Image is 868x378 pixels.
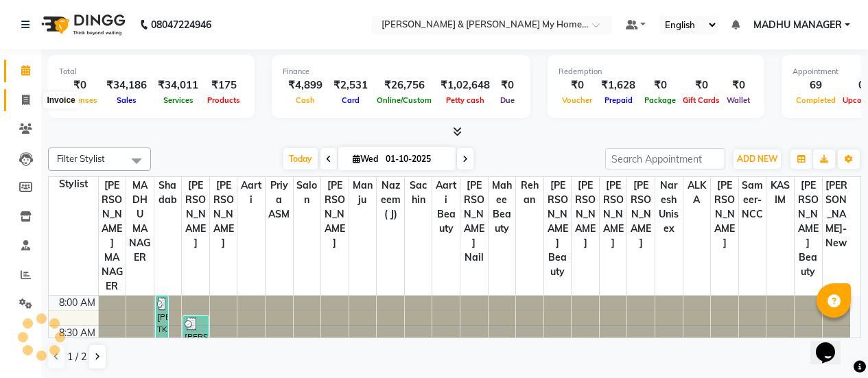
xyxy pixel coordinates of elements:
span: Aarti Beauty [432,177,460,237]
div: ₹1,02,648 [435,78,495,93]
span: Wed [349,154,382,164]
span: ALKA [683,177,711,209]
span: KASIM [766,177,794,209]
span: Aarti [237,177,265,209]
div: ₹34,011 [152,78,204,93]
div: ₹2,531 [328,78,373,93]
span: Manju [349,177,377,209]
div: ₹4,899 [283,78,328,93]
span: [PERSON_NAME] [600,177,627,252]
div: Invoice [43,92,78,108]
div: ₹0 [723,78,753,93]
div: ₹26,756 [373,78,435,93]
span: [PERSON_NAME] Beauty [544,177,572,281]
div: Total [59,66,244,78]
span: Rehan [516,177,543,209]
div: ₹175 [204,78,244,93]
span: Card [338,95,363,105]
span: MADHU MANAGER [753,18,842,32]
span: Voucher [559,95,596,105]
span: 1 / 2 [67,350,86,364]
span: Sachin [405,177,432,209]
span: Today [283,148,318,169]
img: logo [35,5,129,44]
div: ₹0 [679,78,723,93]
span: Mahee Beauty [489,177,516,237]
div: ₹34,186 [101,78,152,93]
div: [PERSON_NAME] 9-2909, TK01, 08:20 AM-08:50 AM, HAIR CUT-HAIR CUT [184,316,208,344]
span: [PERSON_NAME] Nail [460,177,488,266]
div: 8:00 AM [56,296,98,310]
span: Due [497,95,518,105]
div: ₹0 [59,78,101,93]
span: Gift Cards [679,95,723,105]
div: 69 [793,78,839,93]
span: ADD NEW [737,154,777,164]
span: Services [160,95,197,105]
span: Online/Custom [373,95,435,105]
div: ₹0 [641,78,679,93]
div: ₹0 [495,78,519,93]
div: 8:30 AM [56,326,98,340]
span: Wallet [723,95,753,105]
div: Stylist [49,177,98,191]
div: Redemption [559,66,753,78]
button: ADD NEW [734,150,781,169]
span: Naresh Unisex [655,177,683,237]
span: Sales [113,95,140,105]
span: Products [204,95,244,105]
span: Shadab [154,177,182,209]
div: ₹1,628 [596,78,641,93]
span: [PERSON_NAME] [711,177,738,252]
div: [PERSON_NAME], TK02, 08:00 AM-09:00 AM, HAIR CUT-HAIR CUT,HAIR CUT-[PERSON_NAME] TRIM [156,296,167,355]
span: Filter Stylist [57,153,105,164]
span: [PERSON_NAME] [321,177,349,252]
span: [PERSON_NAME] MANAGER [99,177,126,295]
b: 08047224946 [151,5,211,44]
iframe: chat widget [810,323,854,364]
span: Prepaid [601,95,636,105]
span: [PERSON_NAME] [572,177,599,252]
span: Cash [292,95,318,105]
div: ₹0 [559,78,596,93]
span: [PERSON_NAME] [182,177,209,252]
span: [PERSON_NAME] [210,177,237,252]
span: [PERSON_NAME] [627,177,655,252]
span: sameer-NCC [739,177,766,223]
div: Finance [283,66,519,78]
span: Package [641,95,679,105]
input: Search Appointment [605,148,725,169]
span: nazeem( j) [377,177,404,223]
span: [PERSON_NAME]-new [823,177,850,252]
input: 2025-10-01 [382,149,450,169]
span: priya ASM [266,177,293,223]
span: Salon [294,177,321,209]
span: [PERSON_NAME] beauty [795,177,822,281]
span: Completed [793,95,839,105]
span: Petty cash [443,95,488,105]
span: MADHU MANAGER [126,177,154,266]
